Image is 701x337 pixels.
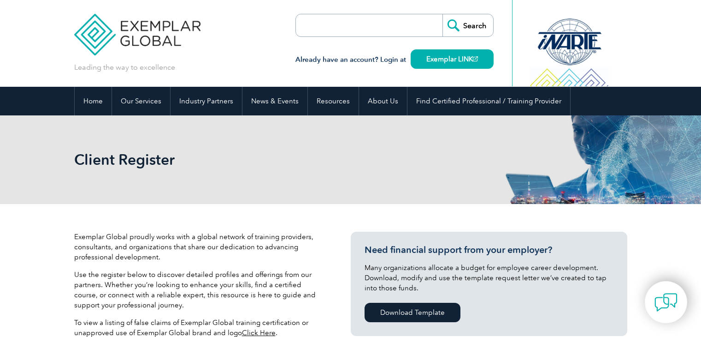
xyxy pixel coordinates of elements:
img: contact-chat.png [654,291,677,314]
a: About Us [359,87,407,115]
a: Home [75,87,112,115]
h3: Already have an account? Login at [295,54,494,66]
h2: Client Register [74,152,461,167]
input: Search [442,14,493,36]
p: Many organizations allocate a budget for employee career development. Download, modify and use th... [365,263,613,293]
p: Exemplar Global proudly works with a global network of training providers, consultants, and organ... [74,232,323,262]
a: Our Services [112,87,170,115]
a: Exemplar LINK [411,49,494,69]
h3: Need financial support from your employer? [365,244,613,256]
p: Leading the way to excellence [74,62,175,72]
a: Click Here [242,329,276,337]
a: Find Certified Professional / Training Provider [407,87,570,115]
a: Resources [308,87,359,115]
a: Industry Partners [171,87,242,115]
img: open_square.png [473,56,478,61]
a: Download Template [365,303,460,322]
p: Use the register below to discover detailed profiles and offerings from our partners. Whether you... [74,270,323,310]
a: News & Events [242,87,307,115]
